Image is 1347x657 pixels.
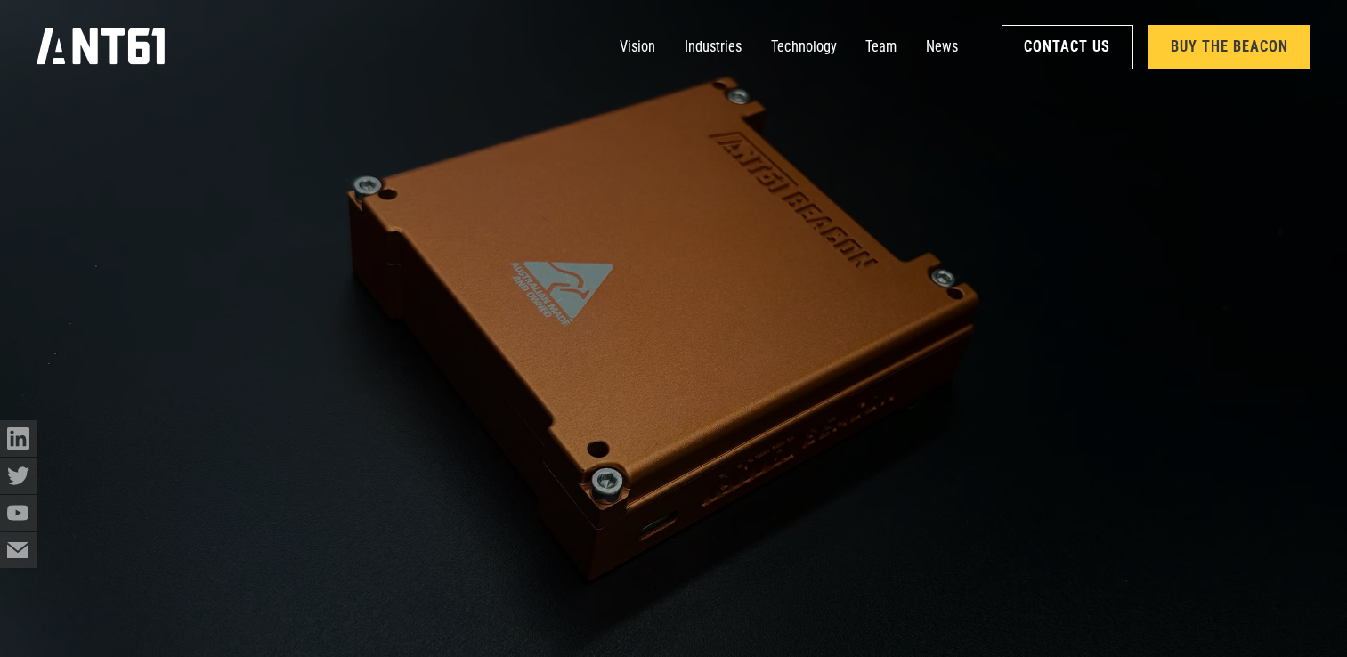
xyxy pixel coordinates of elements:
[620,29,655,66] a: Vision
[771,29,837,66] a: Technology
[1148,25,1310,70] a: Buy the Beacon
[1002,25,1133,70] a: Contact Us
[865,29,897,66] a: Team
[685,29,742,66] a: Industries
[37,23,166,72] a: home
[926,29,958,66] a: News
